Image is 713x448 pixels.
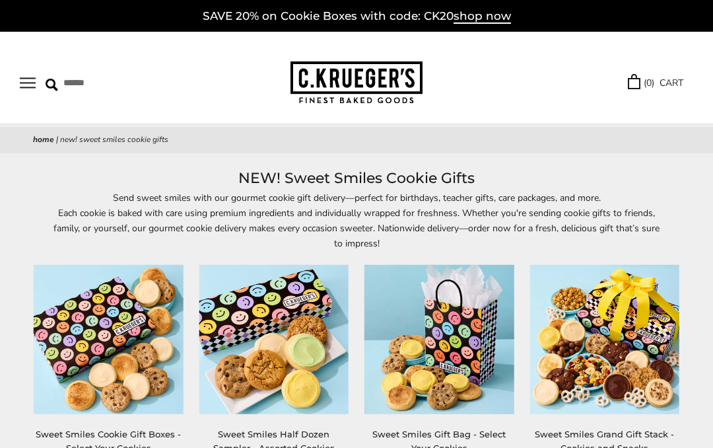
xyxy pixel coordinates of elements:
img: Sweet Smiles Gift Bag - Select Your Cookies [364,265,514,415]
a: Home [33,134,54,145]
img: Sweet Smiles Grand Gift Stack - Cookies and Snacks [530,265,680,415]
img: Search [46,79,58,91]
a: SAVE 20% on Cookie Boxes with code: CK20shop now [203,9,511,24]
nav: breadcrumbs [33,133,680,147]
img: Sweet Smiles Half Dozen Sampler - Assorted Cookies [199,265,349,415]
img: C.KRUEGER'S [290,61,423,104]
h1: NEW! Sweet Smiles Cookie Gifts [33,167,680,190]
input: Search [46,73,181,93]
img: Sweet Smiles Cookie Gift Boxes - Select Your Cookies [34,265,184,415]
span: NEW! Sweet Smiles Cookie Gifts [60,134,168,145]
span: shop now [454,9,511,24]
span: | [56,134,58,145]
button: Open navigation [20,77,36,89]
p: Send sweet smiles with our gourmet cookie gift delivery—perfect for birthdays, teacher gifts, car... [53,190,660,251]
a: (0) CART [628,75,683,91]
